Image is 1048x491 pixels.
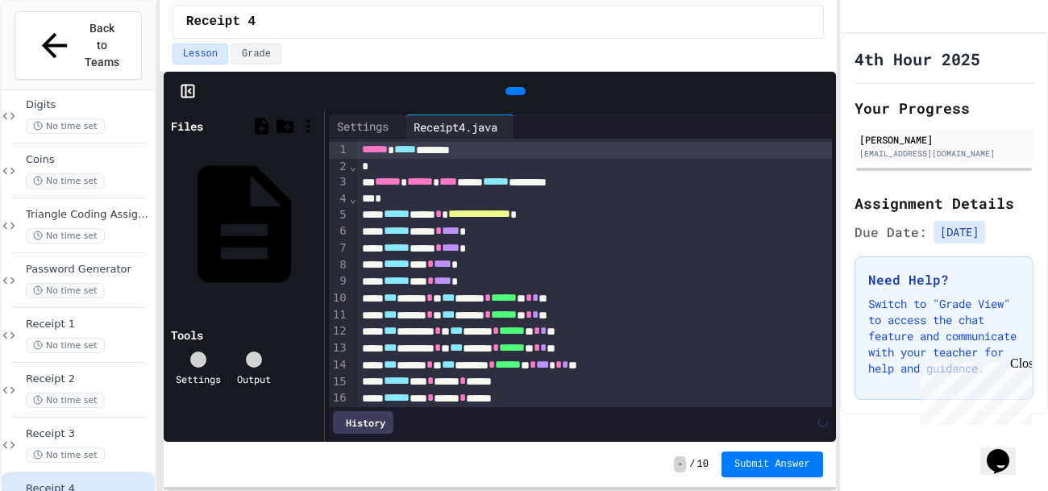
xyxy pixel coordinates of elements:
div: 9 [329,273,349,290]
div: Receipt4.java [405,119,505,135]
div: 6 [329,223,349,240]
span: Receipt 1 [26,318,152,331]
div: 10 [329,290,349,307]
span: Receipt 4 [186,12,256,31]
span: Receipt 3 [26,427,152,441]
div: 15 [329,374,349,391]
button: Back to Teams [15,11,142,80]
span: Submit Answer [734,458,810,471]
span: No time set [26,119,105,134]
div: Receipt4.java [405,114,514,139]
div: 2 [329,159,349,175]
iframe: chat widget [914,356,1032,425]
div: 16 [329,390,349,407]
span: No time set [26,393,105,408]
span: No time set [26,447,105,463]
span: / [689,458,695,471]
div: History [333,411,393,434]
span: Due Date: [855,223,927,242]
span: No time set [26,228,105,243]
h2: Your Progress [855,97,1033,119]
div: Tools [171,327,203,343]
div: 12 [329,323,349,340]
span: [DATE] [934,221,985,243]
div: 8 [329,257,349,274]
h2: Assignment Details [855,192,1033,214]
div: Chat with us now!Close [6,6,111,102]
span: Triangle Coding Assignment [26,208,152,222]
div: 5 [329,207,349,224]
iframe: chat widget [980,427,1032,475]
div: 13 [329,340,349,357]
h1: 4th Hour 2025 [855,48,980,70]
div: [PERSON_NAME] [859,132,1029,147]
button: Grade [231,44,281,64]
span: Receipt 2 [26,372,152,386]
div: Files [171,118,203,135]
div: Settings [329,114,405,139]
span: - [674,456,686,472]
span: Fold line [349,160,357,173]
div: Settings [176,372,221,386]
span: Password Generator [26,263,152,277]
div: 14 [329,357,349,374]
span: Fold line [349,192,357,205]
div: 3 [329,174,349,191]
div: 4 [329,191,349,207]
div: [EMAIL_ADDRESS][DOMAIN_NAME] [859,148,1029,160]
span: No time set [26,338,105,353]
button: Lesson [173,44,228,64]
span: No time set [26,283,105,298]
span: Back to Teams [83,20,121,71]
h3: Need Help? [868,270,1020,289]
div: Settings [329,118,397,135]
span: No time set [26,173,105,189]
div: 1 [329,142,349,159]
span: Digits [26,98,152,112]
div: 11 [329,307,349,324]
span: 10 [697,458,709,471]
button: Submit Answer [722,451,823,477]
div: 7 [329,240,349,257]
p: Switch to "Grade View" to access the chat feature and communicate with your teacher for help and ... [868,296,1020,377]
div: Output [237,372,271,386]
span: Coins [26,153,152,167]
